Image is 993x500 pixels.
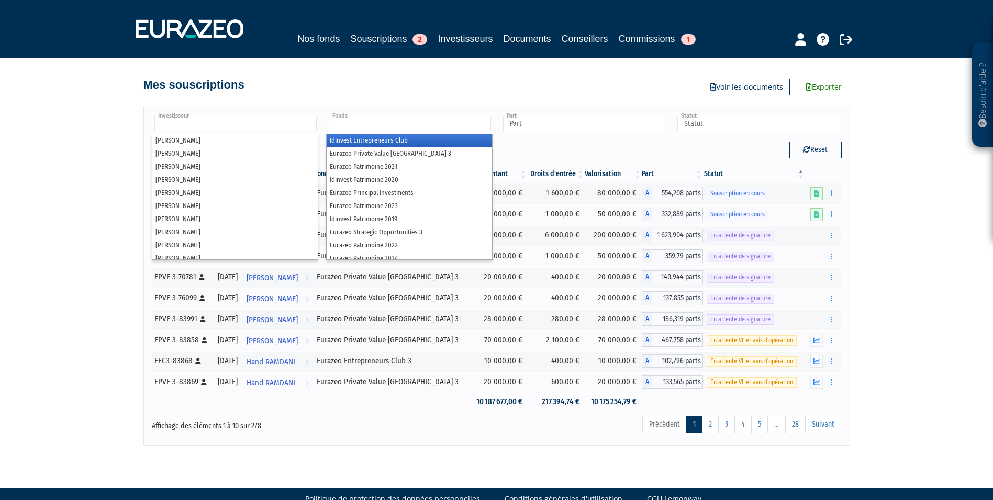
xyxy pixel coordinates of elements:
div: [DATE] [217,271,239,282]
a: [PERSON_NAME] [242,330,314,351]
span: A [642,229,652,242]
div: EPVE 3-83991 [154,313,210,324]
li: Idinvest Entrepreneurs Club [327,134,492,147]
i: [Français] Personne physique [202,337,207,343]
i: Voir l'investisseur [305,373,309,393]
div: EEC3-83868 [154,355,210,366]
a: 1 [686,416,702,433]
td: 20 000,00 € [585,267,642,288]
td: 20 000,00 € [585,288,642,309]
span: En attente VL et avis d'opération [707,356,797,366]
li: Eurazeo Private Value [GEOGRAPHIC_DATA] 3 [327,147,492,160]
i: Voir l'investisseur [305,331,309,351]
span: 332,889 parts [652,208,703,221]
div: A - Eurazeo Private Value Europe 3 [642,249,703,263]
td: 20 000,00 € [470,288,528,309]
div: A - Eurazeo Private Value Europe 3 [642,291,703,305]
span: Hand RAMDANI [247,373,295,393]
span: 140,944 parts [652,270,703,284]
li: Eurazeo Strategic Opportunities 3 [327,225,492,238]
li: [PERSON_NAME] [152,173,318,186]
td: 6 000,00 € [528,225,585,246]
a: [PERSON_NAME] [242,288,314,309]
span: 137,855 parts [652,291,703,305]
div: EPVE 3-83869 [154,376,210,387]
span: 1 [681,34,696,45]
div: Eurazeo Private Value [GEOGRAPHIC_DATA] 3 [317,271,466,282]
span: 467,758 parts [652,333,703,347]
li: [PERSON_NAME] [152,186,318,199]
a: Voir les documents [704,79,790,95]
span: [PERSON_NAME] [247,310,298,330]
span: A [642,375,652,389]
th: Montant: activer pour trier la colonne par ordre croissant [470,165,528,183]
div: [DATE] [217,355,239,366]
td: 10 187 677,00 € [470,393,528,411]
li: Eurazeo Patrimoine 2022 [327,238,492,252]
span: En attente VL et avis d'opération [707,377,797,387]
li: Idinvest Patrimoine 2019 [327,212,492,225]
td: 10 175 254,79 € [585,393,642,411]
td: 400,00 € [528,351,585,372]
a: 2 [702,416,719,433]
li: Eurazeo Patrimoine 2024 [327,252,492,265]
div: A - Eurazeo Private Value Europe 3 [642,333,703,347]
div: A - Eurazeo Private Value Europe 3 [642,270,703,284]
i: [Français] Personne physique [200,316,206,322]
td: 2 100,00 € [528,330,585,351]
div: A - Eurazeo Private Value Europe 3 [642,312,703,326]
span: [PERSON_NAME] [247,331,298,351]
td: 50 000,00 € [585,204,642,225]
li: Eurazeo Patrimoine 2021 [327,160,492,173]
div: Eurazeo Entrepreneurs Club 3 [317,355,466,366]
a: 4 [734,416,752,433]
td: 1 600,00 € [528,183,585,204]
a: Hand RAMDANI [242,351,314,372]
span: 186,319 parts [652,312,703,326]
div: A - Eurazeo Private Value Europe 3 [642,187,703,200]
span: [PERSON_NAME] [247,289,298,309]
div: [DATE] [217,292,239,303]
a: 28 [785,416,806,433]
td: 80 000,00 € [470,183,528,204]
i: Voir l'investisseur [305,352,309,372]
div: A - Eurazeo Private Value Europe 3 [642,375,703,389]
div: [DATE] [217,334,239,345]
h4: Mes souscriptions [143,79,244,91]
img: 1732889491-logotype_eurazeo_blanc_rvb.png [136,19,243,38]
span: 1 623,904 parts [652,229,703,242]
td: 217 394,74 € [528,393,585,411]
td: 70 000,00 € [470,330,528,351]
td: 50 000,00 € [585,246,642,267]
td: 200 000,00 € [585,225,642,246]
td: 280,00 € [528,309,585,330]
span: A [642,270,652,284]
span: 554,208 parts [652,187,703,200]
i: Voir l'investisseur [305,310,309,330]
td: 50 000,00 € [470,246,528,267]
div: A - Eurazeo Private Value Europe 3 [642,208,703,221]
div: Eurazeo Private Value [GEOGRAPHIC_DATA] 3 [317,313,466,324]
span: A [642,312,652,326]
i: [Français] Personne physique [201,379,207,385]
div: EPVE 3-70781 [154,271,210,282]
div: Eurazeo Private Value [GEOGRAPHIC_DATA] 3 [317,376,466,387]
a: Conseillers [562,31,608,46]
i: [Français] Personne physique [199,295,205,301]
span: En attente de signature [707,252,774,262]
i: [Français] Personne physique [199,274,205,280]
a: Exporter [798,79,850,95]
li: [PERSON_NAME] [152,134,318,147]
a: Suivant [805,416,841,433]
a: Nos fonds [297,31,340,46]
i: Voir l'investisseur [305,289,309,309]
td: 28 000,00 € [470,309,528,330]
i: [Français] Personne physique [195,358,201,364]
th: Statut : activer pour trier la colonne par ordre d&eacute;croissant [703,165,805,183]
div: [DATE] [217,313,239,324]
a: 5 [751,416,768,433]
span: En attente de signature [707,314,774,324]
div: EPVE 3-83858 [154,334,210,345]
th: Part: activer pour trier la colonne par ordre croissant [642,165,703,183]
td: 1 000,00 € [528,204,585,225]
